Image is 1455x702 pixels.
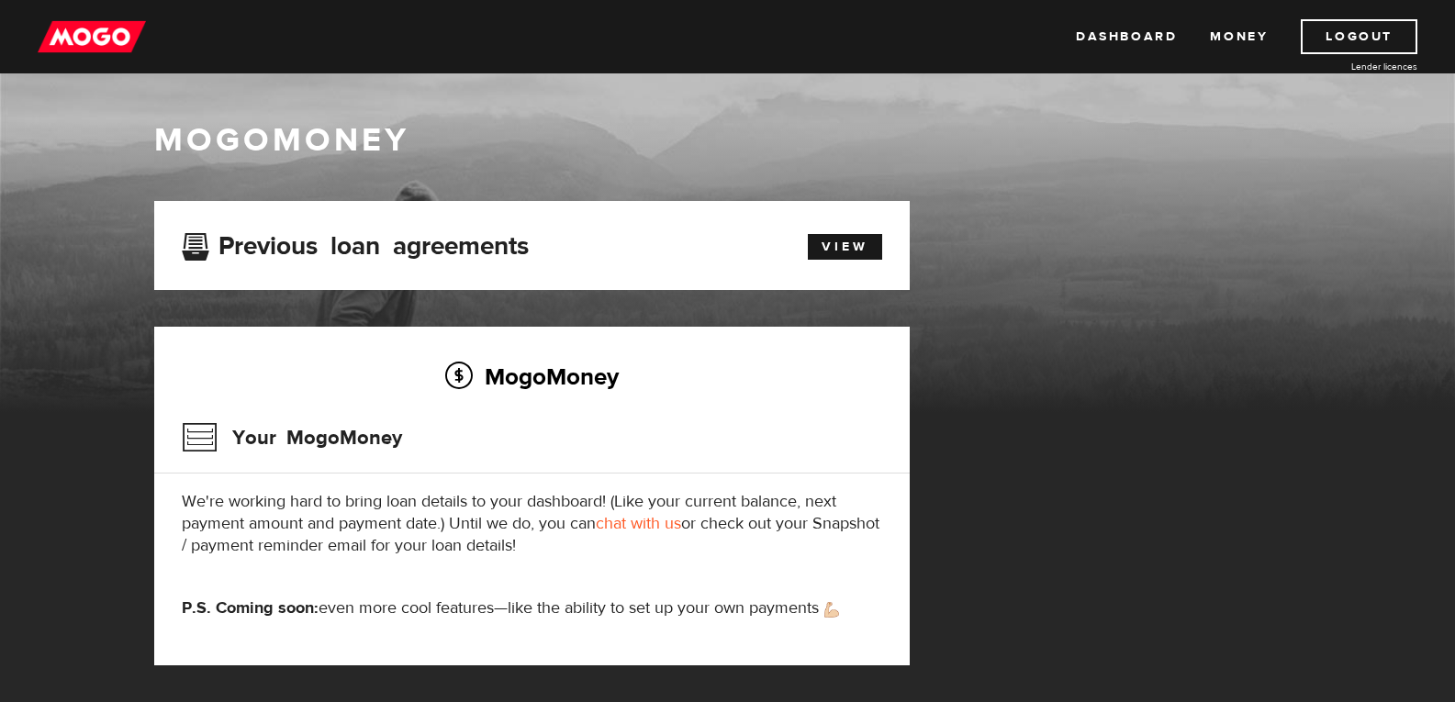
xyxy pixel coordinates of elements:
p: even more cool features—like the ability to set up your own payments [182,597,882,619]
a: Lender licences [1280,60,1417,73]
a: Dashboard [1076,19,1177,54]
h1: MogoMoney [154,121,1302,160]
a: Money [1210,19,1268,54]
a: chat with us [596,513,681,534]
h2: MogoMoney [182,357,882,396]
p: We're working hard to bring loan details to your dashboard! (Like your current balance, next paym... [182,491,882,557]
a: View [808,234,882,260]
img: strong arm emoji [824,602,839,618]
a: Logout [1301,19,1417,54]
strong: P.S. Coming soon: [182,597,319,618]
h3: Your MogoMoney [182,414,402,462]
img: mogo_logo-11ee424be714fa7cbb0f0f49df9e16ec.png [38,19,146,54]
h3: Previous loan agreements [182,231,529,255]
